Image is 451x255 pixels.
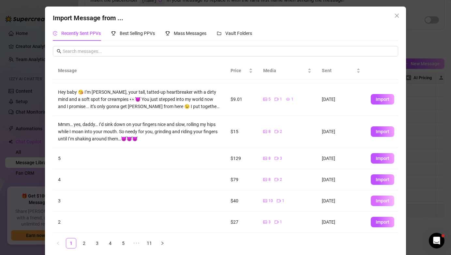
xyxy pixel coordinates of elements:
[58,88,220,110] div: Hey baby 😘 I’m [PERSON_NAME], your tall, tatted-up heartbreaker with a dirty mind and a soft spot...
[268,96,271,103] span: 5
[118,238,128,248] a: 5
[57,49,61,54] span: search
[371,196,394,206] button: Import
[157,238,168,248] li: Next Page
[263,178,267,182] span: picture
[376,129,389,134] span: Import
[392,13,402,18] span: Close
[317,212,366,233] td: [DATE]
[225,116,258,148] td: $15
[392,10,402,21] button: Close
[286,97,290,101] span: eye
[92,238,102,248] a: 3
[79,238,89,248] a: 2
[160,241,164,245] span: right
[317,83,366,116] td: [DATE]
[280,177,282,183] span: 2
[58,176,220,183] div: 4
[263,220,267,224] span: picture
[275,97,278,101] span: video-camera
[144,238,155,248] li: 11
[58,155,220,162] div: 5
[263,130,267,134] span: picture
[317,62,366,80] th: Sent
[165,31,170,36] span: trophy
[376,198,389,203] span: Import
[231,67,248,74] span: Price
[376,219,389,225] span: Import
[322,67,355,74] span: Sent
[263,199,267,203] span: picture
[317,116,366,148] td: [DATE]
[120,31,155,36] span: Best Selling PPVs
[280,96,282,103] span: 1
[53,238,63,248] button: left
[217,31,221,36] span: folder
[376,177,389,182] span: Import
[268,219,271,225] span: 3
[53,62,225,80] th: Message
[275,178,278,182] span: video-camera
[268,177,271,183] span: 8
[371,153,394,164] button: Import
[131,238,142,248] span: •••
[371,94,394,104] button: Import
[53,31,57,36] span: history
[268,129,271,135] span: 8
[225,169,258,190] td: $79
[61,31,101,36] span: Recently Sent PPVs
[92,238,102,248] li: 3
[263,67,306,74] span: Media
[275,220,278,224] span: video-camera
[144,238,154,248] a: 11
[53,238,63,248] li: Previous Page
[105,238,115,248] li: 4
[157,238,168,248] button: right
[291,96,293,103] span: 1
[317,169,366,190] td: [DATE]
[317,148,366,169] td: [DATE]
[371,126,394,137] button: Import
[111,31,116,36] span: trophy
[371,217,394,227] button: Import
[225,190,258,212] td: $40
[225,62,258,80] th: Price
[263,156,267,160] span: picture
[258,62,317,80] th: Media
[63,48,394,55] input: Search messages...
[394,13,399,18] span: close
[174,31,206,36] span: Mass Messages
[263,97,267,101] span: picture
[225,31,252,36] span: Vault Folders
[118,238,128,248] li: 5
[53,14,123,22] span: Import Message from ...
[371,174,394,185] button: Import
[376,156,389,161] span: Import
[105,238,115,248] a: 4
[376,97,389,102] span: Import
[280,129,282,135] span: 2
[277,199,281,203] span: video-camera
[268,198,273,204] span: 10
[225,212,258,233] td: $27
[56,241,60,245] span: left
[317,190,366,212] td: [DATE]
[131,238,142,248] li: Next 5 Pages
[58,218,220,226] div: 2
[225,83,258,116] td: $9.01
[429,233,444,248] iframe: Intercom live chat
[225,148,258,169] td: $129
[280,219,282,225] span: 1
[282,198,284,204] span: 1
[275,130,278,134] span: video-camera
[58,197,220,204] div: 3
[275,156,278,160] span: video-camera
[268,155,271,162] span: 8
[66,238,76,248] a: 1
[58,121,220,142] div: Mmm… yes, daddy… I’d sink down on your fingers nice and slow, rolling my hips while I moan into y...
[280,155,282,162] span: 3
